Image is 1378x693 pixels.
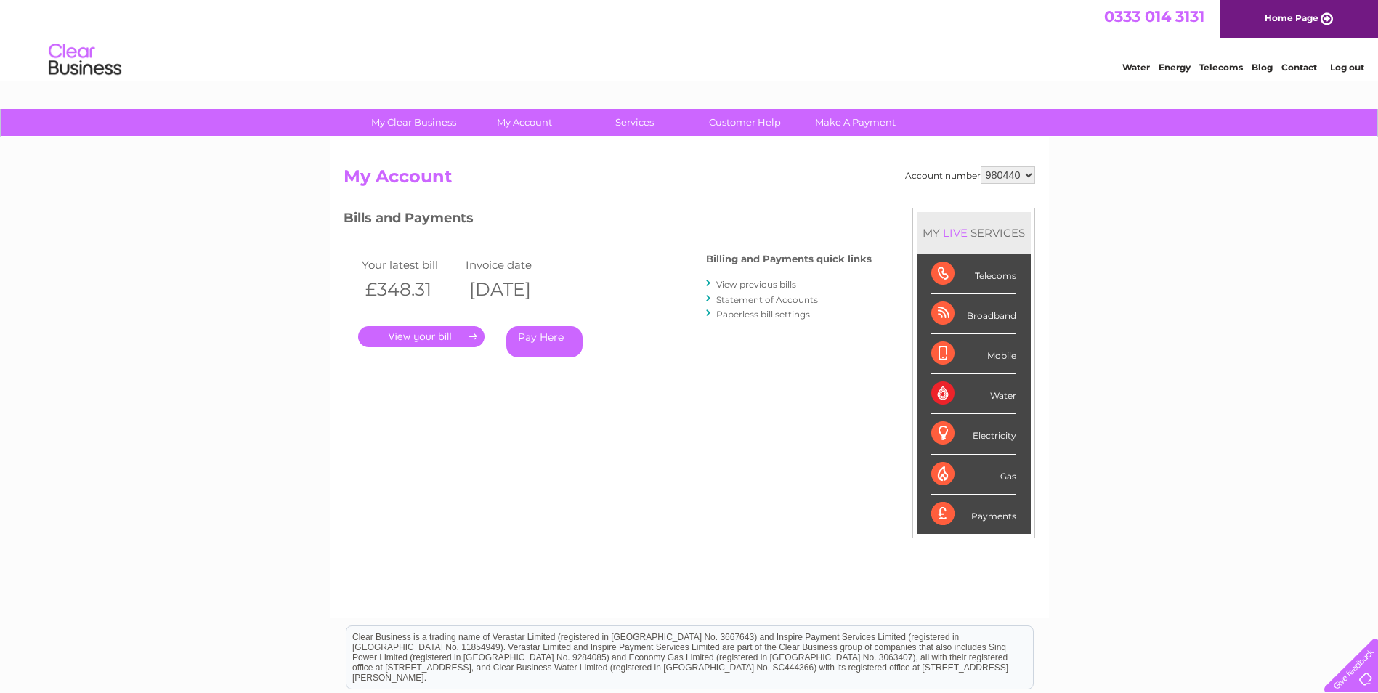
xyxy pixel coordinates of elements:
[575,109,694,136] a: Services
[1159,62,1191,73] a: Energy
[1122,62,1150,73] a: Water
[358,326,485,347] a: .
[462,275,567,304] th: [DATE]
[931,495,1016,534] div: Payments
[1330,62,1364,73] a: Log out
[344,208,872,233] h3: Bills and Payments
[716,279,796,290] a: View previous bills
[344,166,1035,194] h2: My Account
[706,254,872,264] h4: Billing and Payments quick links
[1104,7,1204,25] a: 0333 014 3131
[1252,62,1273,73] a: Blog
[358,275,463,304] th: £348.31
[48,38,122,82] img: logo.png
[716,309,810,320] a: Paperless bill settings
[354,109,474,136] a: My Clear Business
[795,109,915,136] a: Make A Payment
[506,326,583,357] a: Pay Here
[1199,62,1243,73] a: Telecoms
[1281,62,1317,73] a: Contact
[346,8,1033,70] div: Clear Business is a trading name of Verastar Limited (registered in [GEOGRAPHIC_DATA] No. 3667643...
[462,255,567,275] td: Invoice date
[931,294,1016,334] div: Broadband
[716,294,818,305] a: Statement of Accounts
[931,455,1016,495] div: Gas
[917,212,1031,254] div: MY SERVICES
[931,254,1016,294] div: Telecoms
[358,255,463,275] td: Your latest bill
[931,334,1016,374] div: Mobile
[905,166,1035,184] div: Account number
[931,374,1016,414] div: Water
[685,109,805,136] a: Customer Help
[931,414,1016,454] div: Electricity
[940,226,970,240] div: LIVE
[464,109,584,136] a: My Account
